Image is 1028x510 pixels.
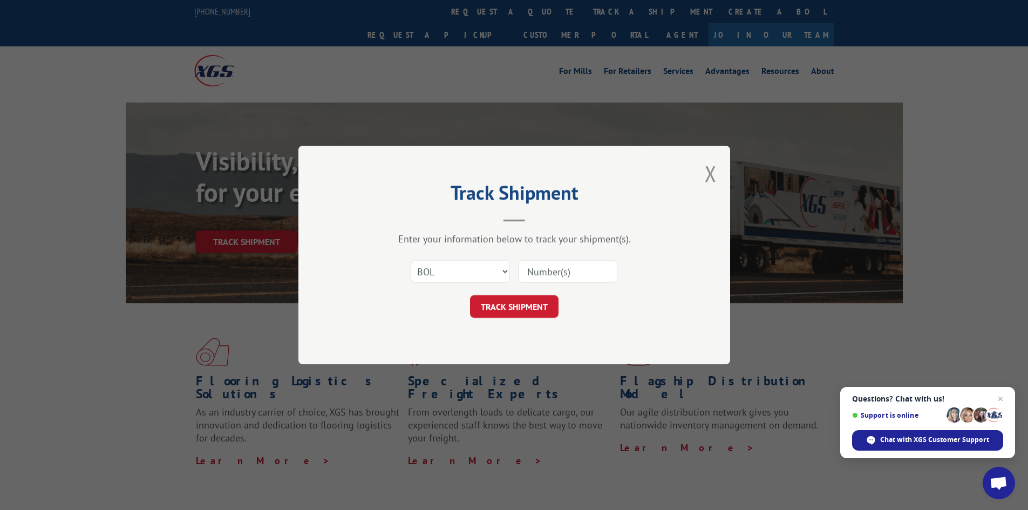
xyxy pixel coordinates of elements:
[983,467,1015,499] div: Open chat
[705,159,717,188] button: Close modal
[352,185,676,206] h2: Track Shipment
[994,392,1007,405] span: Close chat
[470,295,559,318] button: TRACK SHIPMENT
[852,430,1003,451] div: Chat with XGS Customer Support
[518,260,617,283] input: Number(s)
[880,435,989,445] span: Chat with XGS Customer Support
[852,395,1003,403] span: Questions? Chat with us!
[852,411,943,419] span: Support is online
[352,233,676,245] div: Enter your information below to track your shipment(s).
